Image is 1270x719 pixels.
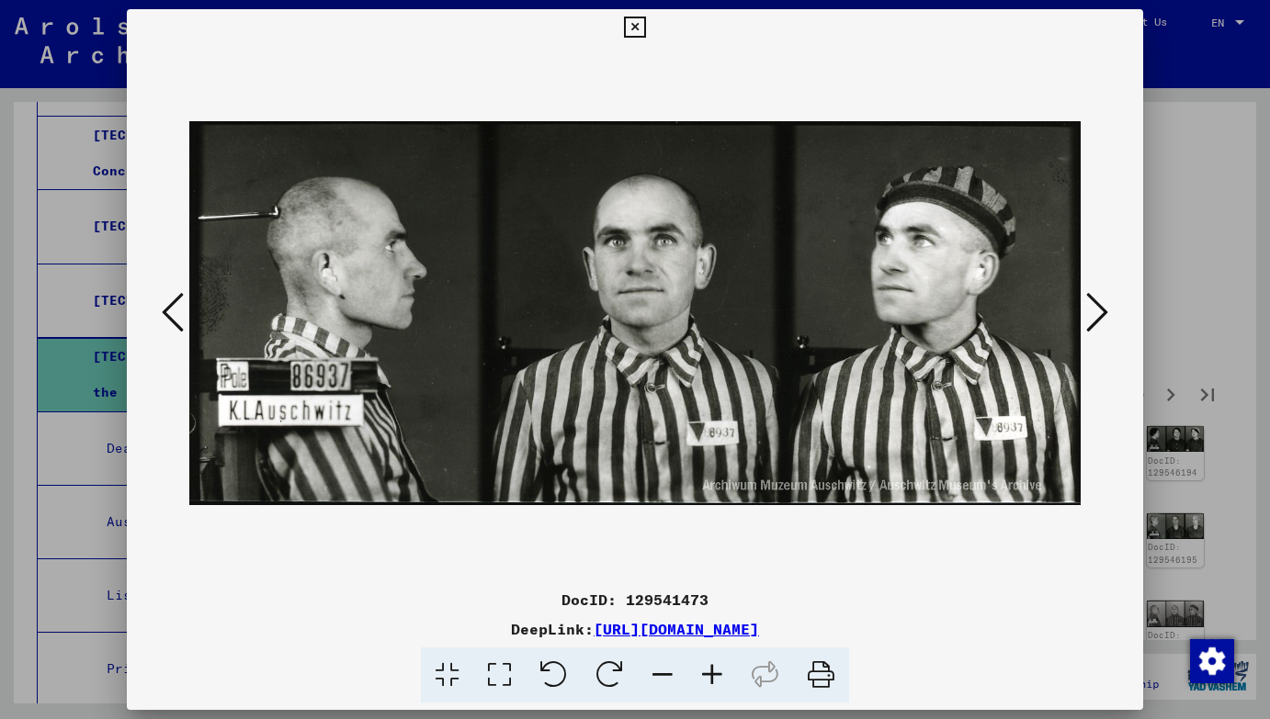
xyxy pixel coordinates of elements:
img: 001.jpg [189,46,1081,581]
div: DeepLink: [127,618,1143,640]
div: DocID: 129541473 [127,589,1143,611]
img: Zustimmung ändern [1190,639,1234,683]
div: Zustimmung ändern [1189,638,1233,682]
a: [URL][DOMAIN_NAME] [594,620,759,638]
